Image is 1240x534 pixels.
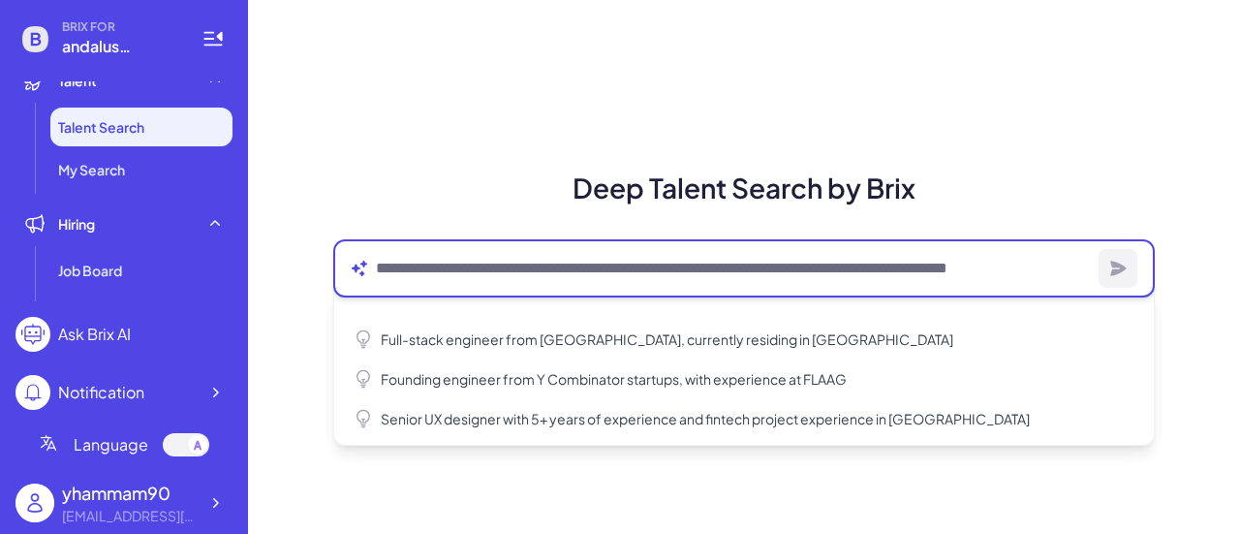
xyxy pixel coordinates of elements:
[342,361,1146,397] button: Founding engineer from Y Combinator startups, with experience at FLAAG
[58,323,131,346] div: Ask Brix AI
[74,433,148,456] span: Language
[58,214,95,234] span: Hiring
[342,401,1146,437] button: Senior UX designer with 5+ years of experience and fintech project experience in [GEOGRAPHIC_DATA]
[58,160,125,179] span: My Search
[381,369,847,390] span: Founding engineer from Y Combinator startups, with experience at FLAAG
[58,381,144,404] div: Notification
[15,484,54,522] img: user_logo.png
[310,168,1178,208] h1: Deep Talent Search by Brix
[58,117,144,137] span: Talent Search
[58,261,122,280] span: Job Board
[342,322,1146,358] button: Full-stack engineer from [GEOGRAPHIC_DATA], currently residing in [GEOGRAPHIC_DATA]
[62,35,178,58] span: andalus imternational school
[62,506,198,526] div: yhammam@as.edu.sa
[62,19,178,35] span: BRIX FOR
[62,480,198,506] div: yhammam90
[381,330,953,350] span: Full-stack engineer from [GEOGRAPHIC_DATA], currently residing in [GEOGRAPHIC_DATA]
[381,409,1030,429] span: Senior UX designer with 5+ years of experience and fintech project experience in [GEOGRAPHIC_DATA]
